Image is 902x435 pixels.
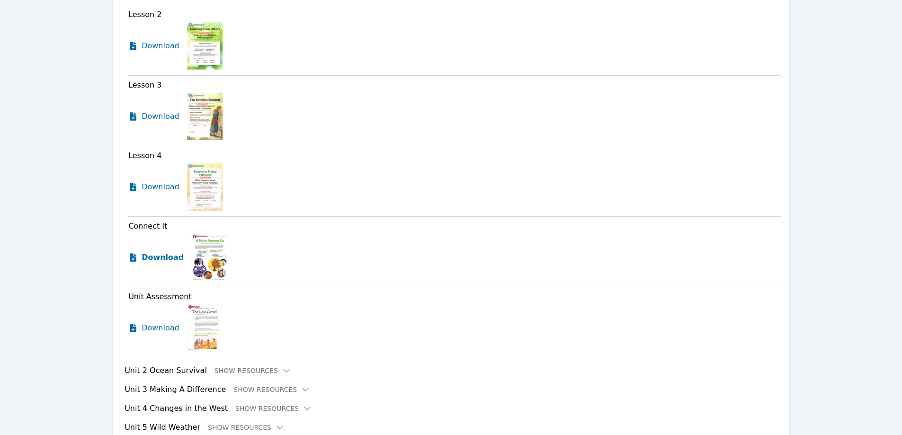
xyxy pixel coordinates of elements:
a: Download [128,304,179,352]
a: Download [128,163,179,211]
h3: Unit 4 Changes in the West [125,403,228,414]
img: Lesson 2 [187,22,223,70]
span: Download [142,181,179,193]
a: Download [128,234,184,281]
img: Lesson 4 [187,163,223,211]
span: Download [142,322,179,334]
button: Show Resources [233,385,310,394]
span: Lesson 4 [128,151,161,160]
a: Download [128,93,179,140]
button: Show Resources [208,423,285,432]
img: Unit Assessment [187,304,223,352]
span: Lesson 3 [128,80,161,89]
span: Download [142,40,179,52]
h3: Unit 5 Wild Weather [125,422,200,433]
span: Download [142,252,184,263]
h3: Unit 3 Making A Difference [125,384,226,395]
span: Unit Assessment [128,292,192,301]
span: Download [142,111,179,122]
h3: Unit 2 Ocean Survival [125,365,207,376]
img: Connect It [191,234,227,281]
img: Lesson 3 [187,93,223,140]
button: Show Resources [214,366,291,375]
span: Connect It [128,222,167,231]
button: Show Resources [235,404,312,413]
span: Lesson 2 [128,10,161,19]
a: Download [128,22,179,70]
